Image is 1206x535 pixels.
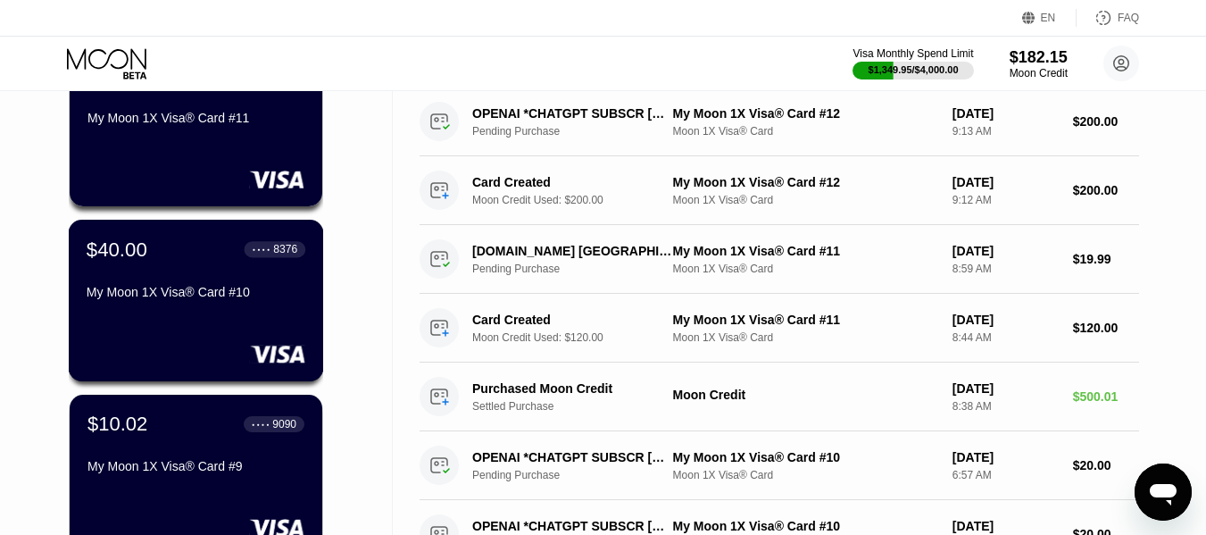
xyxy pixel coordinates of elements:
[1022,9,1077,27] div: EN
[1077,9,1139,27] div: FAQ
[472,194,687,206] div: Moon Credit Used: $200.00
[1073,183,1139,197] div: $200.00
[673,125,938,138] div: Moon 1X Visa® Card
[952,381,1059,396] div: [DATE]
[673,244,938,258] div: My Moon 1X Visa® Card #11
[472,175,672,189] div: Card Created
[472,469,687,481] div: Pending Purchase
[952,263,1059,275] div: 8:59 AM
[1010,67,1068,79] div: Moon Credit
[1010,48,1068,79] div: $182.15Moon Credit
[252,422,270,427] div: ● ● ● ●
[472,244,672,258] div: [DOMAIN_NAME] [GEOGRAPHIC_DATA] AM
[1073,252,1139,266] div: $19.99
[472,313,672,327] div: Card Created
[952,194,1059,206] div: 9:12 AM
[1118,12,1139,24] div: FAQ
[853,47,973,79] div: Visa Monthly Spend Limit$1,349.95/$4,000.00
[472,263,687,275] div: Pending Purchase
[472,381,672,396] div: Purchased Moon Credit
[253,247,270,252] div: ● ● ● ●
[952,469,1059,481] div: 6:57 AM
[472,106,672,121] div: OPENAI *CHATGPT SUBSCR [PHONE_NUMBER] US
[952,400,1059,413] div: 8:38 AM
[70,46,322,206] div: $100.01● ● ● ●2373My Moon 1X Visa® Card #11
[952,450,1059,464] div: [DATE]
[853,47,973,60] div: Visa Monthly Spend Limit
[472,450,672,464] div: OPENAI *CHATGPT SUBSCR [PHONE_NUMBER] US
[673,263,938,275] div: Moon 1X Visa® Card
[87,238,147,261] div: $40.00
[1041,12,1056,24] div: EN
[87,285,305,299] div: My Moon 1X Visa® Card #10
[87,111,304,125] div: My Moon 1X Visa® Card #11
[472,400,687,413] div: Settled Purchase
[1073,114,1139,129] div: $200.00
[673,469,938,481] div: Moon 1X Visa® Card
[87,459,304,473] div: My Moon 1X Visa® Card #9
[420,363,1139,431] div: Purchased Moon CreditSettled PurchaseMoon Credit[DATE]8:38 AM$500.01
[673,194,938,206] div: Moon 1X Visa® Card
[952,519,1059,533] div: [DATE]
[472,125,687,138] div: Pending Purchase
[273,243,297,255] div: 8376
[673,388,938,402] div: Moon Credit
[1073,458,1139,472] div: $20.00
[952,125,1059,138] div: 9:13 AM
[952,106,1059,121] div: [DATE]
[70,221,322,380] div: $40.00● ● ● ●8376My Moon 1X Visa® Card #10
[420,225,1139,294] div: [DOMAIN_NAME] [GEOGRAPHIC_DATA] AMPending PurchaseMy Moon 1X Visa® Card #11Moon 1X Visa® Card[DAT...
[952,331,1059,344] div: 8:44 AM
[420,156,1139,225] div: Card CreatedMoon Credit Used: $200.00My Moon 1X Visa® Card #12Moon 1X Visa® Card[DATE]9:12 AM$200.00
[1073,321,1139,335] div: $120.00
[673,331,938,344] div: Moon 1X Visa® Card
[1010,48,1068,67] div: $182.15
[420,294,1139,363] div: Card CreatedMoon Credit Used: $120.00My Moon 1X Visa® Card #11Moon 1X Visa® Card[DATE]8:44 AM$120.00
[272,418,296,431] div: 9090
[673,450,938,464] div: My Moon 1X Visa® Card #10
[869,64,959,75] div: $1,349.95 / $4,000.00
[420,431,1139,500] div: OPENAI *CHATGPT SUBSCR [PHONE_NUMBER] USPending PurchaseMy Moon 1X Visa® Card #10Moon 1X Visa® Ca...
[1135,464,1192,521] iframe: Button to launch messaging window
[952,175,1059,189] div: [DATE]
[952,313,1059,327] div: [DATE]
[673,175,938,189] div: My Moon 1X Visa® Card #12
[472,519,672,533] div: OPENAI *CHATGPT SUBSCR [PHONE_NUMBER] US
[952,244,1059,258] div: [DATE]
[420,88,1139,156] div: OPENAI *CHATGPT SUBSCR [PHONE_NUMBER] USPending PurchaseMy Moon 1X Visa® Card #12Moon 1X Visa® Ca...
[673,519,938,533] div: My Moon 1X Visa® Card #10
[673,313,938,327] div: My Moon 1X Visa® Card #11
[1073,389,1139,404] div: $500.01
[673,106,938,121] div: My Moon 1X Visa® Card #12
[472,331,687,344] div: Moon Credit Used: $120.00
[87,413,147,436] div: $10.02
